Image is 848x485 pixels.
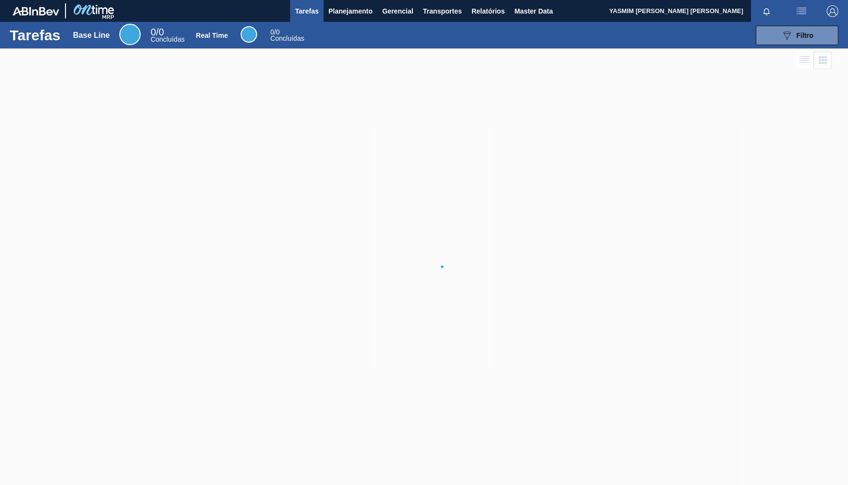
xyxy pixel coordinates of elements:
[328,5,373,17] span: Planejamento
[150,27,156,37] span: 0
[270,29,304,42] div: Real Time
[270,34,304,42] span: Concluídas
[514,5,553,17] span: Master Data
[423,5,462,17] span: Transportes
[10,30,61,41] h1: Tarefas
[270,28,279,36] span: / 0
[751,4,782,18] button: Notificações
[797,32,814,39] span: Filtro
[756,26,838,45] button: Filtro
[119,24,141,45] div: Base Line
[382,5,413,17] span: Gerencial
[13,7,59,16] img: TNhmsLtSVTkK8tSr43FrP2fwEKptu5GPRR3wAAAABJRU5ErkJggg==
[150,35,184,43] span: Concluídas
[796,5,807,17] img: userActions
[73,31,110,40] div: Base Line
[150,27,164,37] span: / 0
[472,5,505,17] span: Relatórios
[270,28,274,36] span: 0
[295,5,319,17] span: Tarefas
[241,26,257,43] div: Real Time
[150,28,184,43] div: Base Line
[196,32,228,39] div: Real Time
[827,5,838,17] img: Logout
